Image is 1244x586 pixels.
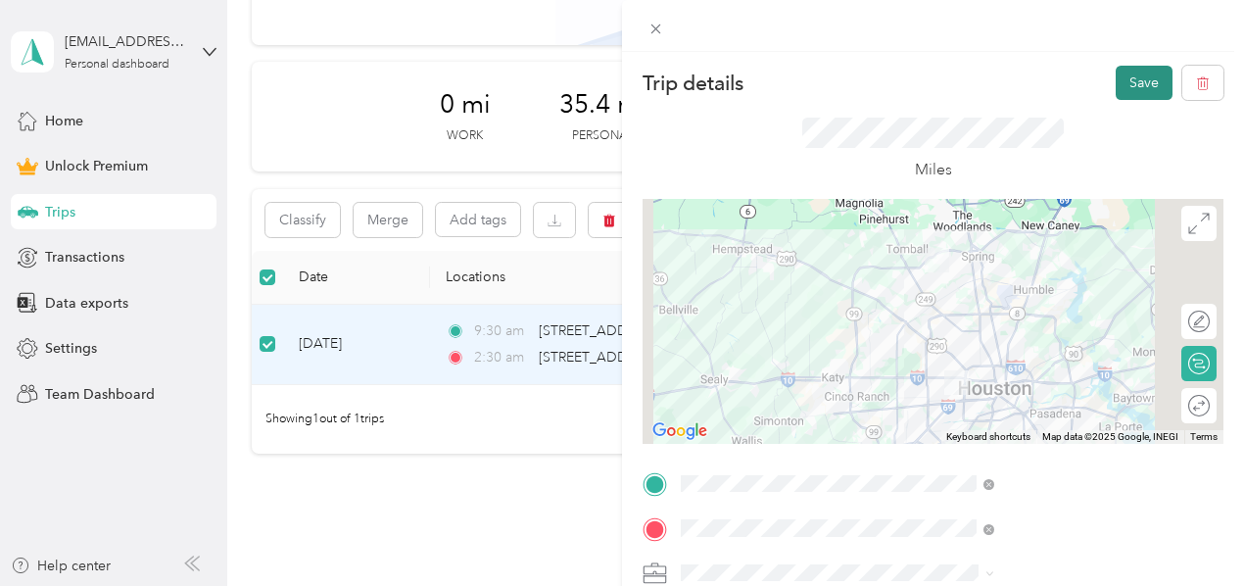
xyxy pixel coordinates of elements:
[1042,431,1178,442] span: Map data ©2025 Google, INEGI
[647,418,712,444] img: Google
[946,430,1030,444] button: Keyboard shortcuts
[647,418,712,444] a: Open this area in Google Maps (opens a new window)
[1134,476,1244,586] iframe: Everlance-gr Chat Button Frame
[915,158,952,182] p: Miles
[643,70,743,97] p: Trip details
[1116,66,1172,100] button: Save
